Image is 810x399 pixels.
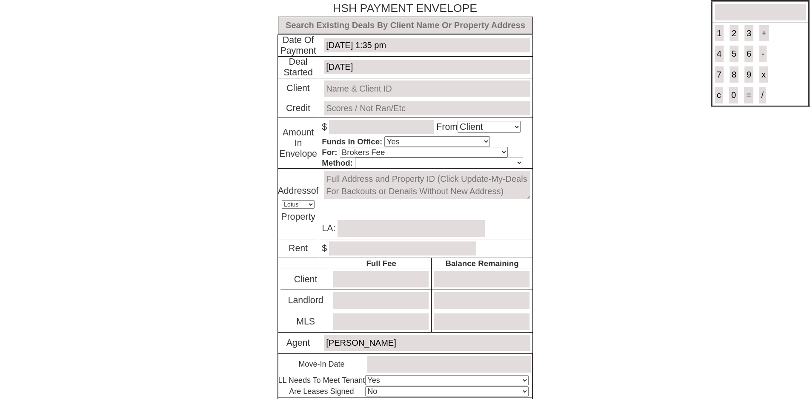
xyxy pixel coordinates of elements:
input: Name & Client ID [324,80,530,97]
td: of Property [278,169,319,239]
span: $ [322,243,478,253]
td: Agent [278,332,319,353]
td: LA: [319,169,532,239]
span: Deal Started [283,57,313,78]
span: Method: [322,158,353,167]
td: MLS [280,311,331,332]
input: / [759,87,766,103]
input: 3 [744,25,753,42]
input: = [744,87,753,103]
td: Are Leases Signed [278,386,365,398]
td: LL Needs To Meet Tenant [278,375,365,386]
input: Search Existing Deals By Client Name Or Property Address [278,17,533,34]
input: + [759,25,769,42]
span: Amount In Envelope [279,127,317,159]
span: Date Of Payment [280,35,316,56]
span: Credit [286,103,310,113]
span: Address [278,186,311,196]
input: 8 [730,66,738,83]
input: 9 [744,66,753,83]
span: $ [322,122,327,132]
input: c [715,87,723,103]
input: 0 [729,87,738,103]
input: - [759,46,767,62]
input: 5 [730,46,738,62]
input: 6 [744,46,753,62]
input: 4 [715,46,724,62]
input: 2 [730,25,738,42]
input: Scores / Not Ran/Etc [324,101,530,115]
span: From [327,122,521,132]
input: 7 [715,66,724,83]
input: 1 [715,25,724,42]
td: Landlord [280,290,331,311]
span: Balance Remaining [445,259,518,268]
td: Move-In Date [278,354,365,375]
input: x [759,66,768,83]
span: For: [322,148,337,157]
td: Client [280,269,331,290]
span: Client [286,83,310,93]
span: Funds In Office: [322,137,382,146]
span: Full Fee [366,259,396,268]
span: Rent [289,243,308,253]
